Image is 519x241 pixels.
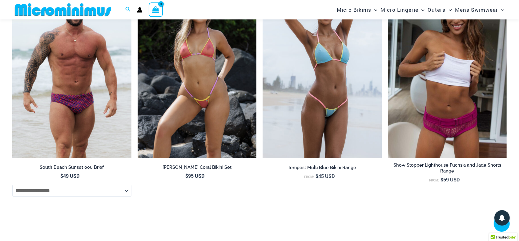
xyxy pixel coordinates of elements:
[138,164,257,170] h2: [PERSON_NAME] Coral Bikini Set
[185,172,204,179] bdi: 95 USD
[441,176,443,183] span: $
[263,165,382,173] a: Tempest Multi Blue Bikini Range
[12,164,131,172] a: South Beach Sunset 006 Brief
[428,2,446,18] span: Outers
[388,162,507,174] h2: Show Stopper Lighthouse Fuchsia and Jade Shorts Range
[498,2,504,18] span: Menu Toggle
[125,6,131,14] a: Search icon link
[335,2,379,18] a: Micro BikinisMenu ToggleMenu Toggle
[12,164,131,170] h2: South Beach Sunset 006 Brief
[426,2,453,18] a: OutersMenu ToggleMenu Toggle
[371,2,377,18] span: Menu Toggle
[388,162,507,176] a: Show Stopper Lighthouse Fuchsia and Jade Shorts Range
[337,2,371,18] span: Micro Bikinis
[429,178,439,182] span: From:
[455,2,498,18] span: Mens Swimwear
[304,175,314,179] span: From:
[379,2,426,18] a: Micro LingerieMenu ToggleMenu Toggle
[380,2,418,18] span: Micro Lingerie
[137,7,143,13] a: Account icon link
[334,1,507,19] nav: Site Navigation
[453,2,506,18] a: Mens SwimwearMenu ToggleMenu Toggle
[149,2,163,17] a: View Shopping Cart, empty
[446,2,452,18] span: Menu Toggle
[263,165,382,171] h2: Tempest Multi Blue Bikini Range
[185,172,188,179] span: $
[441,176,460,183] bdi: 59 USD
[418,2,424,18] span: Menu Toggle
[316,173,335,179] bdi: 45 USD
[138,164,257,172] a: [PERSON_NAME] Coral Bikini Set
[60,172,63,179] span: $
[316,173,318,179] span: $
[12,3,114,17] img: MM SHOP LOGO FLAT
[60,172,79,179] bdi: 49 USD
